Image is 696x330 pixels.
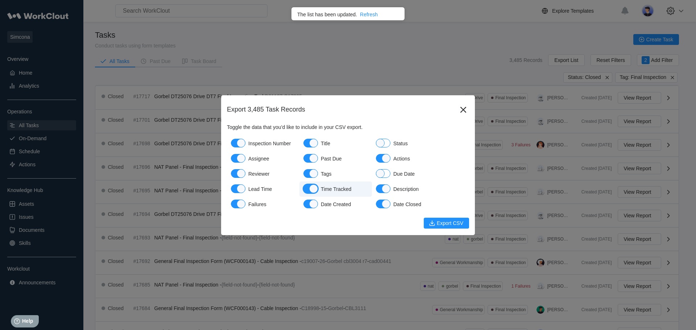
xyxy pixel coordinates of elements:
[372,151,444,166] label: Actions
[299,151,372,166] label: Past Due
[227,197,299,212] label: Failures
[231,154,245,163] button: Assignee
[227,124,469,130] div: Toggle the data that you’d like to include in your CSV export.
[303,200,318,208] button: Date Created
[231,184,245,193] button: Lead Time
[372,181,444,197] label: Description
[397,10,402,16] button: close
[360,12,378,17] div: Refresh
[303,169,318,178] button: Tags
[437,221,463,226] span: Export CSV
[299,197,372,212] label: Date Created
[227,181,299,197] label: Lead Time
[299,166,372,181] label: Tags
[231,169,245,178] button: Reviewer
[227,136,299,151] label: Inspection Number
[376,184,390,193] button: Description
[299,181,372,197] label: Time Tracked
[299,136,372,151] label: Title
[376,169,390,178] button: Due Date
[297,12,357,17] div: The list has been updated.
[303,139,318,147] button: Title
[376,200,390,208] button: Date Closed
[303,154,318,163] button: Past Due
[227,151,299,166] label: Assignee
[303,184,318,193] button: Time Tracked
[372,136,444,151] label: Status
[372,166,444,181] label: Due Date
[376,139,390,147] button: Status
[227,166,299,181] label: Reviewer
[231,139,245,147] button: Inspection Number
[372,197,444,212] label: Date Closed
[227,106,457,113] div: Export 3,485 Task Records
[424,218,469,229] button: Export CSV
[231,200,245,208] button: Failures
[376,154,390,163] button: Actions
